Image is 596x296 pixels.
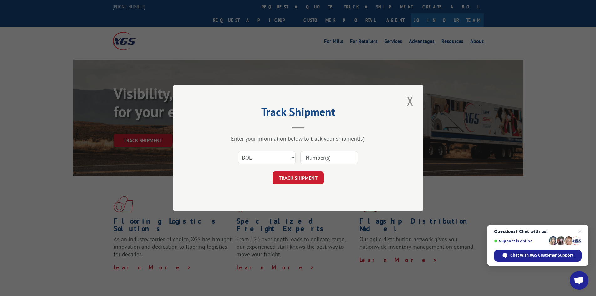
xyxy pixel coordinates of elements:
[494,250,582,262] span: Chat with XGS Customer Support
[204,135,392,142] div: Enter your information below to track your shipment(s).
[300,151,358,164] input: Number(s)
[494,229,582,234] span: Questions? Chat with us!
[405,92,415,110] button: Close modal
[570,271,588,290] a: Open chat
[204,107,392,119] h2: Track Shipment
[273,171,324,184] button: TRACK SHIPMENT
[510,252,573,258] span: Chat with XGS Customer Support
[494,239,547,243] span: Support is online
